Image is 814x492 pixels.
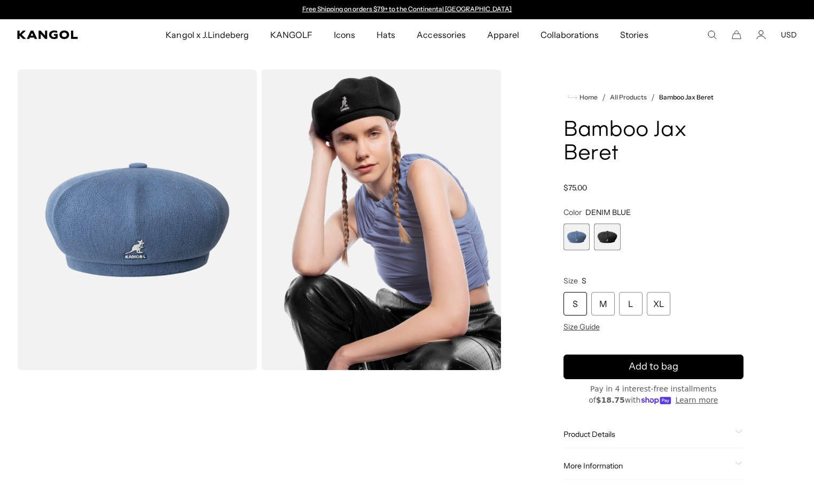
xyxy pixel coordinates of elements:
div: Announcement [297,5,517,14]
a: Collaborations [530,19,609,50]
a: Bamboo Jax Beret [659,94,714,101]
span: Apparel [487,19,519,50]
a: Icons [323,19,366,50]
img: black [261,70,501,370]
button: USD [781,30,797,40]
slideshow-component: Announcement bar [297,5,517,14]
span: Size [563,276,578,286]
span: More Information [563,461,731,471]
div: 1 of 2 [563,224,590,250]
span: Color [563,207,582,217]
div: XL [647,292,670,316]
a: Accessories [406,19,476,50]
a: Free Shipping on orders $79+ to the Continental [GEOGRAPHIC_DATA] [302,5,512,13]
a: Kangol [17,30,109,39]
a: Account [756,30,766,40]
div: S [563,292,587,316]
div: L [619,292,643,316]
span: KANGOLF [270,19,312,50]
span: Add to bag [629,359,678,374]
span: S [582,276,586,286]
a: Hats [366,19,406,50]
nav: breadcrumbs [563,91,744,104]
button: Add to bag [563,355,744,379]
button: Cart [732,30,741,40]
a: All Products [610,94,647,101]
span: Product Details [563,429,731,439]
h1: Bamboo Jax Beret [563,119,744,166]
span: Hats [377,19,395,50]
a: Apparel [476,19,530,50]
span: DENIM BLUE [585,207,631,217]
span: Icons [334,19,355,50]
a: Home [568,93,598,102]
a: Kangol x J.Lindeberg [155,19,260,50]
span: Stories [620,19,648,50]
div: M [591,292,615,316]
span: Kangol x J.Lindeberg [166,19,249,50]
label: Black [594,224,621,250]
summary: Search here [707,30,717,40]
li: / [598,91,606,104]
li: / [647,91,655,104]
div: 2 of 2 [594,224,621,250]
span: Accessories [417,19,465,50]
img: color-denim-blue [17,70,257,370]
span: $75.00 [563,183,587,193]
span: Collaborations [541,19,599,50]
span: Home [577,94,598,101]
span: Size Guide [563,322,600,332]
a: KANGOLF [260,19,323,50]
a: Stories [609,19,659,50]
div: 1 of 2 [297,5,517,14]
label: DENIM BLUE [563,224,590,250]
